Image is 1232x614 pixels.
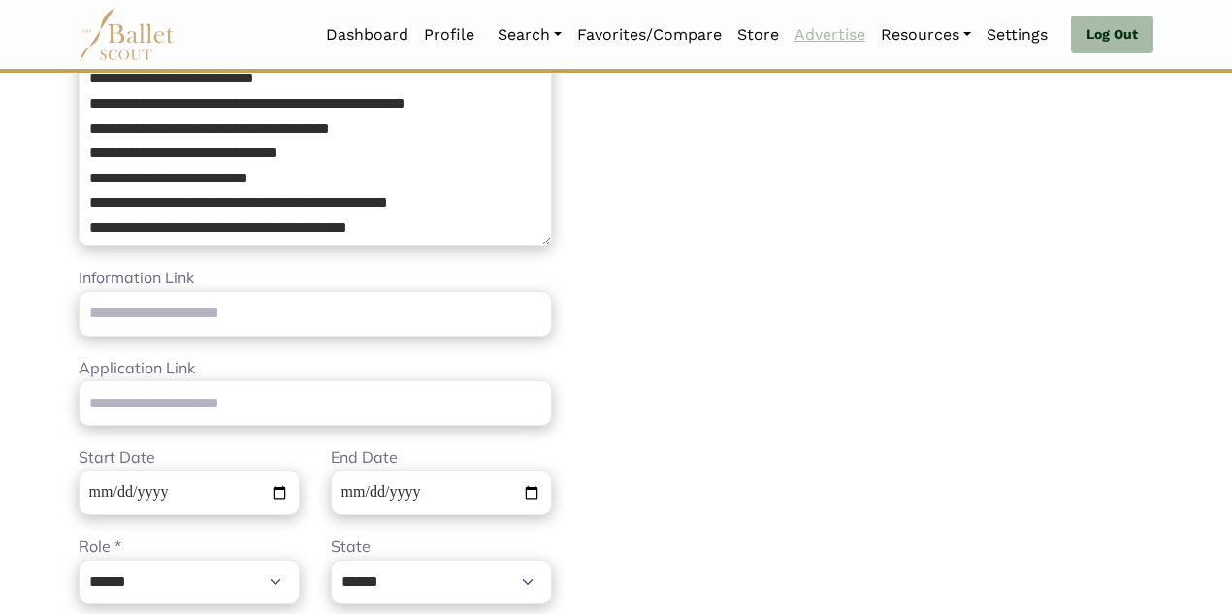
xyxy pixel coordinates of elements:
a: Favorites/Compare [569,15,729,55]
label: Role * [79,534,121,560]
a: Store [729,15,787,55]
label: Application Link [79,356,195,381]
a: Advertise [787,15,873,55]
label: State [331,534,371,560]
a: Profile [416,15,482,55]
a: Search [490,15,569,55]
a: Settings [979,15,1055,55]
label: Information Link [79,266,194,291]
a: Dashboard [318,15,416,55]
a: Resources [873,15,979,55]
label: Start Date [79,445,155,470]
label: End Date [331,445,398,470]
a: Log Out [1071,16,1153,54]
